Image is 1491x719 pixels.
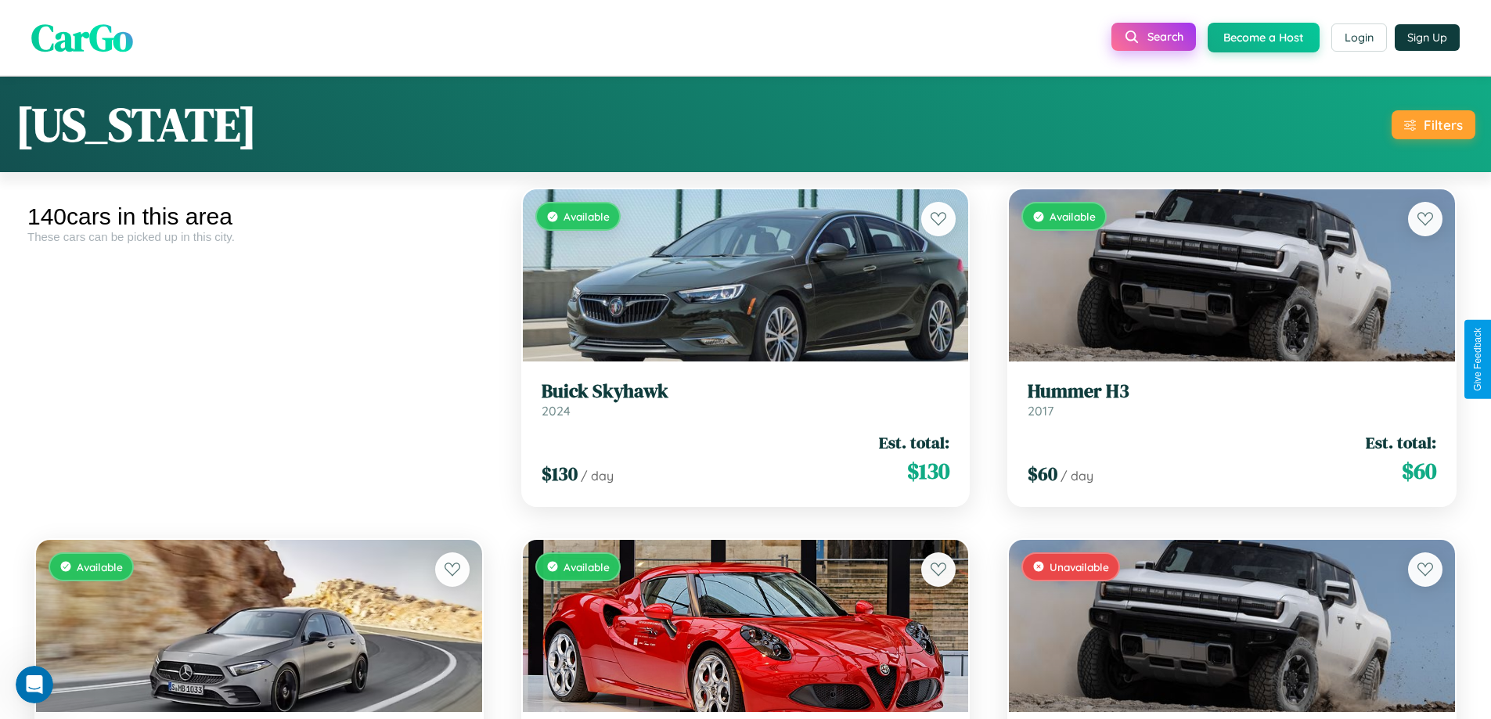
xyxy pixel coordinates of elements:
h1: [US_STATE] [16,92,257,156]
span: $ 130 [907,455,949,487]
div: 140 cars in this area [27,203,491,230]
button: Search [1111,23,1196,51]
div: Filters [1424,117,1463,133]
span: Est. total: [1366,431,1436,454]
h3: Hummer H3 [1028,380,1436,403]
span: $ 60 [1028,461,1057,487]
button: Login [1331,23,1387,52]
div: These cars can be picked up in this city. [27,230,491,243]
a: Hummer H32017 [1028,380,1436,419]
span: 2024 [542,403,571,419]
span: Est. total: [879,431,949,454]
h3: Buick Skyhawk [542,380,950,403]
span: 2017 [1028,403,1053,419]
span: Available [77,560,123,573]
iframe: Intercom live chat [16,666,53,703]
span: Search [1147,30,1183,44]
span: Unavailable [1050,560,1109,573]
span: $ 130 [542,461,578,487]
span: CarGo [31,12,133,63]
span: Available [564,210,610,223]
button: Become a Host [1208,23,1320,52]
a: Buick Skyhawk2024 [542,380,950,419]
span: Available [1050,210,1096,223]
span: / day [581,468,614,484]
div: Give Feedback [1472,328,1483,391]
span: $ 60 [1402,455,1436,487]
button: Sign Up [1395,24,1460,51]
span: Available [564,560,610,573]
span: / day [1061,468,1093,484]
button: Filters [1392,110,1475,139]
